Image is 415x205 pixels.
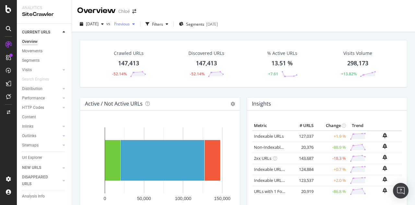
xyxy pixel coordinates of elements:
[112,21,130,27] span: Previous
[186,21,204,27] span: Segments
[22,142,39,149] div: Sitemaps
[254,166,308,172] a: Indexable URLs with Bad H1
[22,29,61,36] a: CURRENT URLS
[393,183,409,199] div: Open Intercom Messenger
[188,50,224,57] div: Discovered URLs
[112,71,127,77] div: -52.14%
[254,133,284,139] a: Indexable URLs
[190,71,205,77] div: -52.14%
[22,85,61,92] a: Distribution
[289,153,315,164] td: 143,687
[289,164,315,175] td: 124,884
[22,48,42,55] div: Movements
[315,186,348,197] td: -86.8 %
[252,121,289,131] th: Metric
[86,21,99,27] span: 2025 Sep. 30th
[383,166,387,171] div: bell-plus
[22,38,67,45] a: Overview
[77,19,106,29] button: [DATE]
[343,50,372,57] div: Visits Volume
[22,76,55,83] a: Search Engines
[22,174,55,187] div: DISAPPEARED URLS
[206,21,218,27] div: [DATE]
[289,142,315,153] td: 20,376
[22,114,67,121] a: Content
[22,193,45,200] div: Analysis Info
[383,188,387,193] div: bell-plus
[104,196,106,201] text: 0
[22,174,61,187] a: DISAPPEARED URLS
[22,85,42,92] div: Distribution
[254,144,293,150] a: Non-Indexable URLs
[22,76,49,83] div: Search Engines
[289,186,315,197] td: 20,919
[268,71,278,77] div: +7.61
[22,95,45,102] div: Performance
[176,19,220,29] button: Segments[DATE]
[22,164,41,171] div: NEW URLS
[22,67,32,73] div: Visits
[22,123,33,130] div: Inlinks
[137,196,151,201] text: 50,000
[315,153,348,164] td: -18.3 %
[143,19,171,29] button: Filters
[22,67,61,73] a: Visits
[289,175,315,186] td: 123,537
[348,121,368,131] th: Trend
[231,102,235,106] i: Options
[106,21,112,26] span: vs
[22,29,50,36] div: CURRENT URLS
[22,164,61,171] a: NEW URLS
[152,21,163,27] div: Filters
[77,5,116,16] div: Overview
[254,177,325,183] a: Indexable URLs with Bad Description
[289,121,315,131] th: # URLS
[214,196,231,201] text: 150,000
[22,142,61,149] a: Sitemaps
[315,131,348,142] td: +1.9 %
[118,59,139,68] div: 147,413
[315,121,348,131] th: Change
[175,196,192,201] text: 100,000
[383,155,387,160] div: bell-plus
[22,57,40,64] div: Segments
[114,50,144,57] div: Crawled URLs
[118,8,130,15] div: Chloé
[383,133,387,138] div: bell-plus
[383,144,387,149] div: bell-plus
[85,99,143,108] h4: Active / Not Active URLs
[315,142,348,153] td: -88.9 %
[315,164,348,175] td: +0.7 %
[22,154,42,161] div: Url Explorer
[22,114,36,121] div: Content
[271,59,293,68] div: 13.51 %
[22,57,67,64] a: Segments
[22,38,38,45] div: Overview
[22,48,67,55] a: Movements
[22,104,44,111] div: HTTP Codes
[315,175,348,186] td: +2.0 %
[254,188,302,194] a: URLs with 1 Follow Inlink
[252,99,271,108] h4: Insights
[254,155,271,161] a: 2xx URLs
[22,133,36,139] div: Outlinks
[22,11,66,18] div: SiteCrawler
[22,104,61,111] a: HTTP Codes
[196,59,217,68] div: 147,413
[132,9,136,14] div: arrow-right-arrow-left
[341,71,357,77] div: +13.82%
[383,177,387,182] div: bell-plus
[289,131,315,142] td: 127,037
[347,59,368,68] div: 298,173
[22,123,61,130] a: Inlinks
[22,5,66,11] div: Analytics
[22,95,61,102] a: Performance
[22,133,61,139] a: Outlinks
[267,50,297,57] div: % Active URLs
[112,19,137,29] button: Previous
[22,154,67,161] a: Url Explorer
[22,193,67,200] a: Analysis Info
